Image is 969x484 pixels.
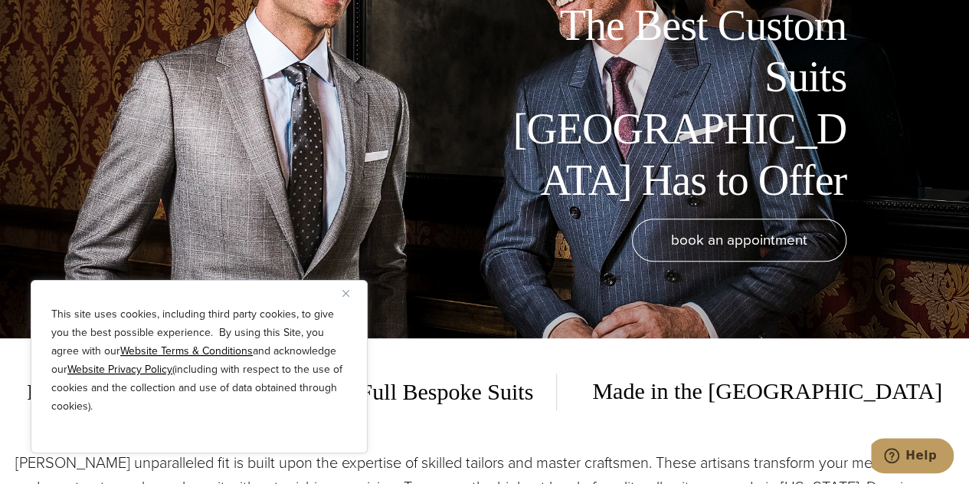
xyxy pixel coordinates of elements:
[871,438,954,476] iframe: Opens a widget where you can chat to one of our agents
[671,229,807,251] span: book an appointment
[67,361,172,377] a: Website Privacy Policy
[342,284,361,302] button: Close
[632,219,846,262] a: book an appointment
[337,374,558,410] span: Full Bespoke Suits
[120,343,253,359] a: Website Terms & Conditions
[27,374,324,410] span: Family Owned Since [DATE]
[342,290,349,297] img: Close
[569,373,942,410] span: Made in the [GEOGRAPHIC_DATA]
[51,305,347,416] p: This site uses cookies, including third party cookies, to give you the best possible experience. ...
